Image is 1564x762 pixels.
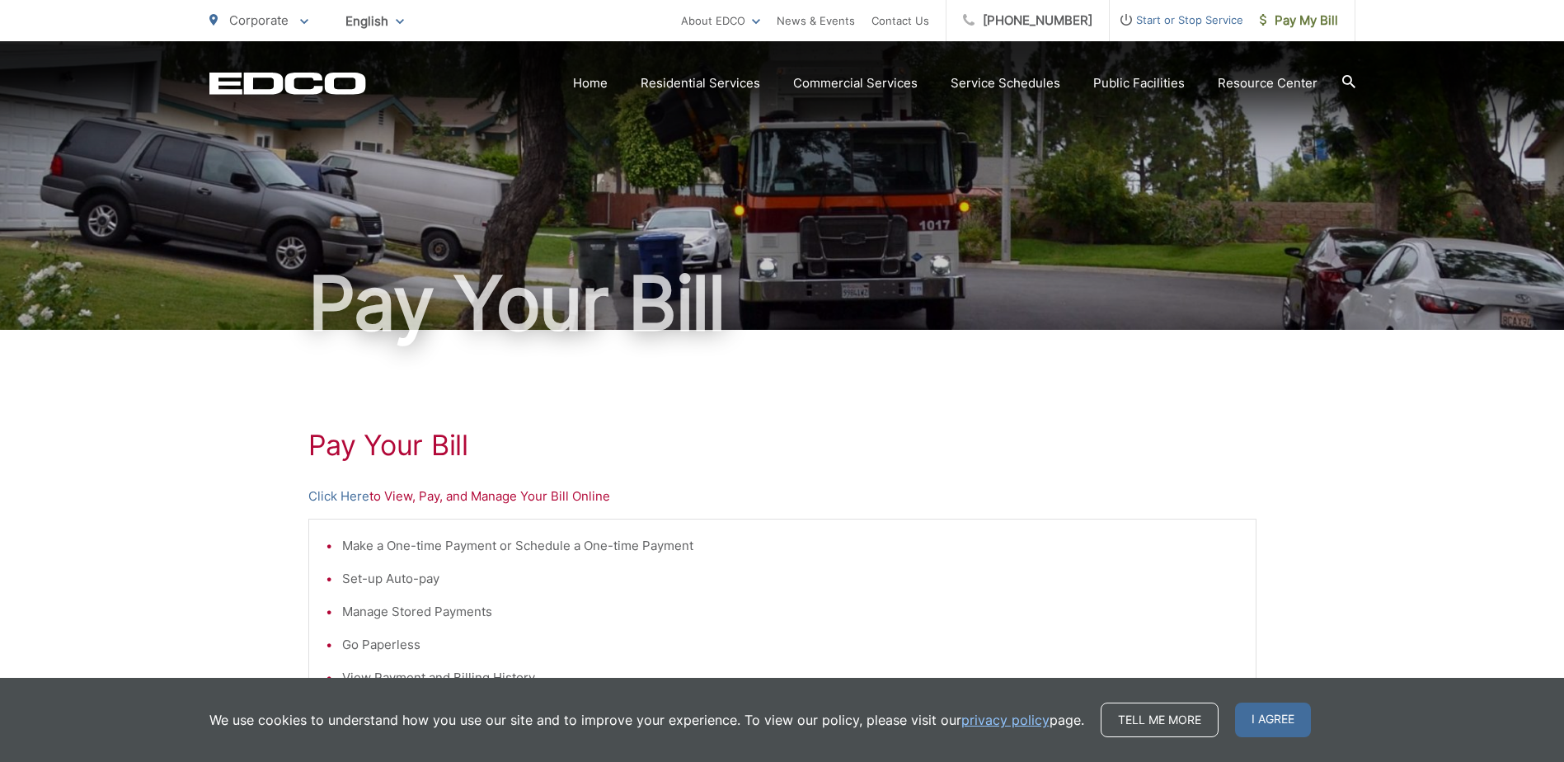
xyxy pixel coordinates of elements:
[209,72,366,95] a: EDCD logo. Return to the homepage.
[342,602,1239,622] li: Manage Stored Payments
[308,487,1256,506] p: to View, Pay, and Manage Your Bill Online
[871,11,929,31] a: Contact Us
[951,73,1060,93] a: Service Schedules
[573,73,608,93] a: Home
[342,536,1239,556] li: Make a One-time Payment or Schedule a One-time Payment
[308,429,1256,462] h1: Pay Your Bill
[1260,11,1338,31] span: Pay My Bill
[1101,703,1219,737] a: Tell me more
[209,262,1355,345] h1: Pay Your Bill
[229,12,289,28] span: Corporate
[342,569,1239,589] li: Set-up Auto-pay
[342,635,1239,655] li: Go Paperless
[1218,73,1317,93] a: Resource Center
[1235,703,1311,737] span: I agree
[641,73,760,93] a: Residential Services
[333,7,416,35] span: English
[681,11,760,31] a: About EDCO
[777,11,855,31] a: News & Events
[961,710,1050,730] a: privacy policy
[308,487,369,506] a: Click Here
[209,710,1084,730] p: We use cookies to understand how you use our site and to improve your experience. To view our pol...
[793,73,918,93] a: Commercial Services
[1093,73,1185,93] a: Public Facilities
[342,668,1239,688] li: View Payment and Billing History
